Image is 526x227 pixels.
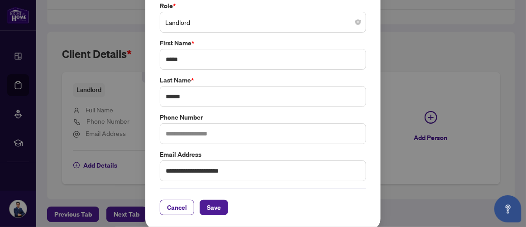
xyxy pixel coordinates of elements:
label: Phone Number [160,112,366,122]
span: Save [207,200,221,215]
span: Cancel [167,200,187,215]
button: Open asap [494,195,521,222]
button: Save [200,200,228,215]
span: close-circle [355,19,361,25]
label: Role [160,1,366,11]
label: Email Address [160,150,366,159]
span: Landlord [165,14,361,31]
button: Cancel [160,200,194,215]
label: First Name [160,38,366,48]
label: Last Name [160,75,366,85]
